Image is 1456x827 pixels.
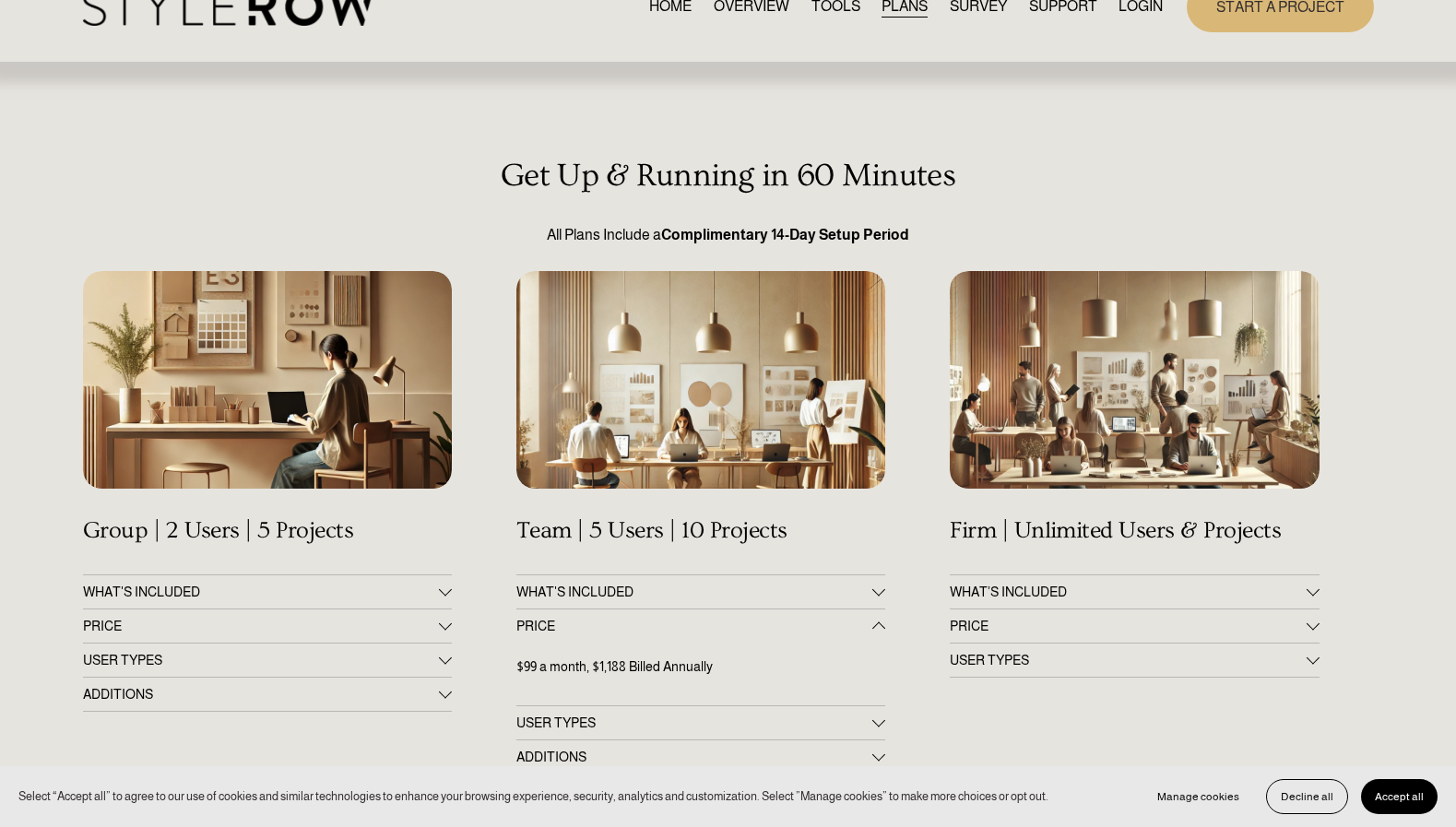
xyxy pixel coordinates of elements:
[1375,790,1424,803] span: Accept all
[83,644,452,677] button: USER TYPES
[516,585,872,599] span: WHAT'S INCLUDED
[83,575,452,608] button: WHAT'S INCLUDED
[661,227,909,242] strong: Complimentary 14-Day Setup Period
[950,619,1306,633] span: PRICE
[516,706,885,739] button: USER TYPES
[83,687,439,702] span: ADDITIONS
[950,653,1306,668] span: USER TYPES
[83,585,439,599] span: WHAT'S INCLUDED
[950,644,1319,677] button: USER TYPES
[516,517,885,545] h4: Team | 5 Users | 10 Projects
[516,643,885,706] div: PRICE
[516,619,872,633] span: PRICE
[950,609,1319,643] button: PRICE
[516,657,885,678] p: $99 a month, $1,188 Billed Annually
[1361,779,1438,814] button: Accept all
[83,653,439,668] span: USER TYPES
[1266,779,1348,814] button: Decline all
[516,575,885,608] button: WHAT'S INCLUDED
[18,787,1048,805] p: Select “Accept all” to agree to our use of cookies and similar technologies to enhance your brows...
[83,609,452,643] button: PRICE
[83,158,1374,195] h3: Get Up & Running in 60 Minutes
[516,715,872,730] span: USER TYPES
[83,619,439,633] span: PRICE
[950,517,1319,545] h4: Firm | Unlimited Users & Projects
[950,585,1306,599] span: WHAT’S INCLUDED
[1281,790,1333,803] span: Decline all
[516,750,872,764] span: ADDITIONS
[516,740,885,774] button: ADDITIONS
[950,575,1319,608] button: WHAT’S INCLUDED
[516,609,885,643] button: PRICE
[1143,779,1253,814] button: Manage cookies
[83,517,452,545] h4: Group | 2 Users | 5 Projects
[83,224,1374,246] p: All Plans Include a
[83,678,452,711] button: ADDITIONS
[1157,790,1239,803] span: Manage cookies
